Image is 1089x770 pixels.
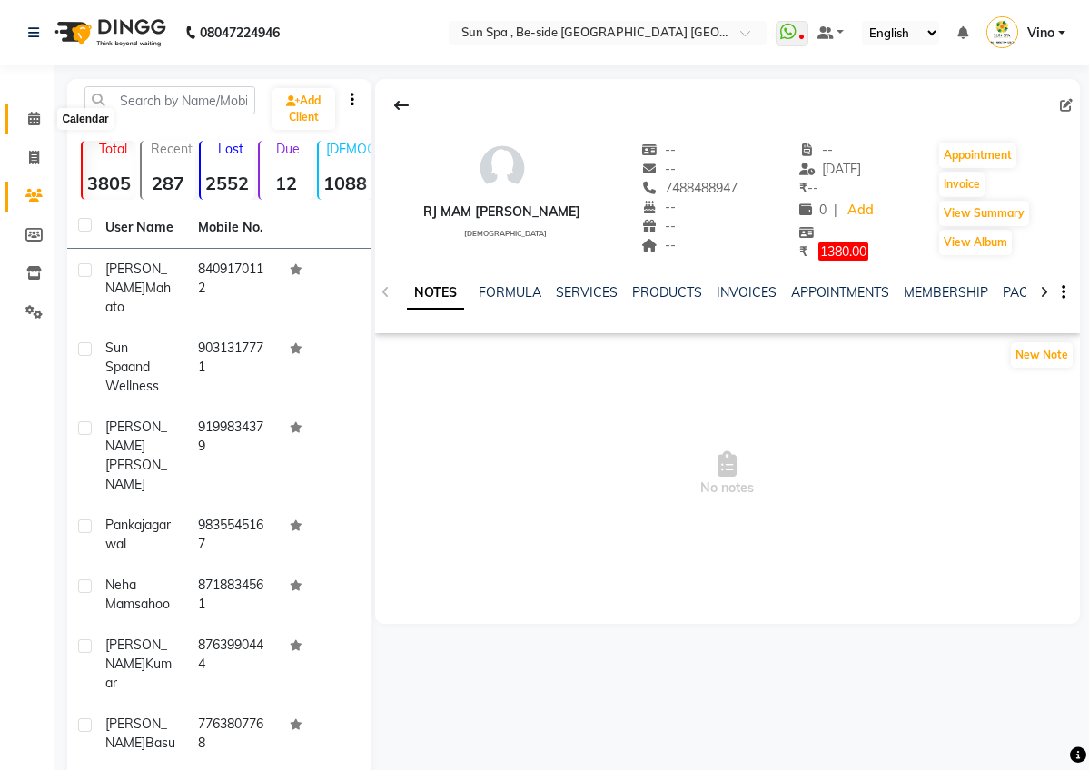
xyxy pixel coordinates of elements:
img: Vino [986,16,1018,48]
span: No notes [375,384,1081,566]
a: PRODUCTS [632,284,702,301]
button: View Summary [939,201,1029,226]
span: [PERSON_NAME] [105,419,167,454]
td: 8718834561 [187,565,280,625]
span: [DEMOGRAPHIC_DATA] [464,229,547,238]
a: PACKAGES [1003,284,1070,301]
strong: 2552 [201,172,254,194]
td: 9199834379 [187,407,280,505]
th: User Name [94,207,187,249]
span: 7488488947 [642,180,738,196]
span: [PERSON_NAME] [105,261,167,296]
span: [PERSON_NAME] [105,637,167,672]
span: 0 [799,202,827,218]
strong: 287 [142,172,195,194]
td: 9835545167 [187,505,280,565]
a: MEMBERSHIP [904,284,988,301]
div: Back to Client [382,88,421,123]
span: -- [642,142,677,158]
a: SERVICES [556,284,618,301]
span: pankaj [105,517,144,533]
button: Appointment [939,143,1016,168]
img: avatar [475,141,530,195]
b: 08047224946 [200,7,280,58]
span: basu [145,735,175,751]
a: INVOICES [717,284,777,301]
span: [PERSON_NAME] [105,716,167,751]
span: -- [642,237,677,253]
a: NOTES [407,277,464,310]
span: [PERSON_NAME] [105,457,167,492]
td: 7763807768 [187,704,280,764]
td: 9031317771 [187,328,280,407]
span: ₹ [799,243,807,260]
div: Calendar [57,108,113,130]
button: New Note [1011,342,1073,368]
strong: 12 [260,172,313,194]
td: 8763990444 [187,625,280,704]
strong: 1088 [319,172,372,194]
span: -- [799,180,818,196]
p: Lost [208,141,254,157]
img: logo [46,7,171,58]
p: Due [263,141,313,157]
a: Add [845,198,876,223]
input: Search by Name/Mobile/Email/Code [84,86,255,114]
span: -- [642,218,677,234]
button: Invoice [939,172,985,197]
span: Vino [1027,24,1054,43]
p: Total [90,141,136,157]
span: sun spa [105,340,128,375]
span: ₹ [799,180,807,196]
a: Add Client [272,88,335,130]
span: -- [799,142,834,158]
a: FORMULA [479,284,541,301]
th: Mobile No. [187,207,280,249]
div: rj mam [PERSON_NAME] [423,202,580,222]
p: Recent [149,141,195,157]
span: -- [642,161,677,177]
span: 1380.00 [818,242,868,261]
strong: 3805 [83,172,136,194]
td: 8409170112 [187,249,280,328]
span: sahoo [134,596,170,612]
span: -- [642,199,677,215]
span: | [834,201,837,220]
span: neha mam [105,577,136,612]
a: APPOINTMENTS [791,284,889,301]
span: [DATE] [799,161,862,177]
p: [DEMOGRAPHIC_DATA] [326,141,372,157]
span: and wellness [105,359,159,394]
button: View Album [939,230,1012,255]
